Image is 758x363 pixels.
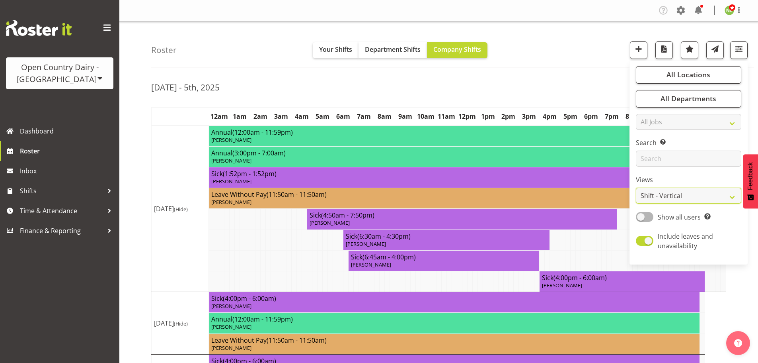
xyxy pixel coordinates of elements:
th: 1am [230,107,250,126]
span: Inbox [20,165,115,177]
th: 10am [415,107,436,126]
div: Open Country Dairy - [GEOGRAPHIC_DATA] [14,61,105,85]
th: 6pm [581,107,602,126]
h4: Roster [151,45,177,55]
button: Feedback - Show survey [743,154,758,208]
span: (4:00pm - 6:00am) [553,273,607,282]
button: Download a PDF of the roster according to the set date range. [655,41,673,59]
h4: Sick [211,294,697,302]
img: Rosterit website logo [6,20,72,36]
span: Company Shifts [433,45,481,54]
td: [DATE] [152,126,209,292]
span: Time & Attendance [20,205,103,217]
th: 7am [353,107,374,126]
th: 9am [395,107,415,126]
span: (3:00pm - 7:00am) [232,149,286,157]
th: 1pm [477,107,498,126]
th: 12am [209,107,230,126]
th: 5am [312,107,333,126]
button: Your Shifts [313,42,359,58]
h4: Annual [211,128,697,136]
span: [PERSON_NAME] [211,136,251,143]
h4: Sick [351,253,537,261]
span: (Hide) [174,206,188,213]
h4: Sick [211,170,697,178]
th: 4am [292,107,312,126]
h4: Sick [346,232,547,240]
span: [PERSON_NAME] [211,302,251,310]
span: [PERSON_NAME] [542,282,582,289]
span: All Locations [666,70,710,79]
span: Feedback [747,162,754,190]
span: (12:00am - 11:59pm) [232,128,293,137]
button: Highlight an important date within the roster. [681,41,698,59]
span: [PERSON_NAME] [211,344,251,351]
img: help-xxl-2.png [734,339,742,347]
span: [PERSON_NAME] [211,323,251,330]
span: All Departments [661,94,716,103]
button: Company Shifts [427,42,487,58]
h4: Leave Without Pay [211,336,697,344]
h4: Sick [310,211,614,219]
button: Filter Shifts [730,41,748,59]
input: Search [636,151,741,167]
span: (6:45am - 4:00pm) [362,253,416,261]
th: 2am [250,107,271,126]
th: 6am [333,107,354,126]
img: nicole-lloyd7454.jpg [725,6,734,15]
button: All Locations [636,66,741,84]
span: (11:50am - 11:50am) [267,190,327,199]
td: [DATE] [152,292,209,355]
span: (1:52pm - 1:52pm) [223,169,277,178]
span: Your Shifts [319,45,352,54]
label: Views [636,175,741,184]
span: (Hide) [174,320,188,327]
label: Search [636,138,741,147]
th: 2pm [498,107,519,126]
span: (6:30am - 4:30pm) [357,232,411,241]
button: All Departments [636,90,741,108]
button: Add a new shift [630,41,647,59]
span: (4:50am - 7:50pm) [321,211,374,220]
h2: [DATE] - 5th, 2025 [151,82,220,92]
th: 5pm [560,107,581,126]
span: [PERSON_NAME] [346,240,386,247]
span: [PERSON_NAME] [351,261,391,268]
th: 3am [271,107,292,126]
span: [PERSON_NAME] [310,219,350,226]
span: [PERSON_NAME] [211,178,251,185]
span: Finance & Reporting [20,225,103,237]
span: (11:50am - 11:50am) [267,336,327,345]
th: 8am [374,107,395,126]
button: Send a list of all shifts for the selected filtered period to all rostered employees. [706,41,724,59]
span: Include leaves and unavailability [658,232,713,250]
button: Department Shifts [359,42,427,58]
th: 7pm [602,107,622,126]
th: 12pm [457,107,477,126]
span: Dashboard [20,125,115,137]
span: (12:00am - 11:59pm) [232,315,293,324]
span: [PERSON_NAME] [211,198,251,206]
th: 11am [436,107,457,126]
span: [PERSON_NAME] [211,157,251,164]
span: Show all users [658,213,701,222]
span: Shifts [20,185,103,197]
span: Roster [20,145,115,157]
span: (4:00pm - 6:00am) [223,294,276,303]
h4: Annual [211,315,697,323]
th: 4pm [540,107,560,126]
th: 3pm [519,107,540,126]
span: Department Shifts [365,45,421,54]
h4: Sick [542,274,702,282]
th: 8pm [622,107,643,126]
h4: Leave Without Pay [211,190,697,198]
h4: Annual [211,149,697,157]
